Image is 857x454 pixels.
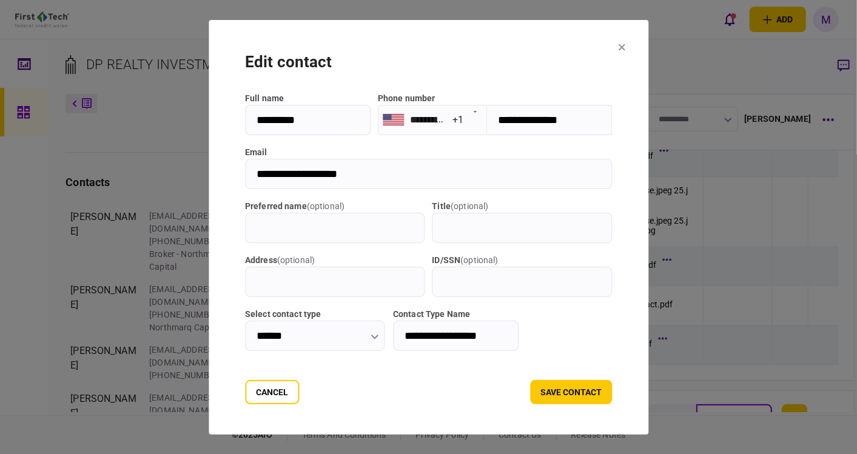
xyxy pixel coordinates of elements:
label: title [432,200,613,213]
input: ID/SSN [432,267,613,297]
label: Select contact type [245,308,385,321]
input: Select contact type [245,321,385,351]
input: title [432,213,613,243]
input: email [245,159,612,189]
span: ( optional ) [451,201,488,211]
label: Phone number [378,93,435,103]
div: +1 [452,113,463,127]
label: Preferred name [245,200,425,213]
input: full name [245,105,371,135]
span: ( optional ) [307,201,344,211]
span: ( optional ) [277,255,315,265]
div: edit contact [245,50,612,74]
span: ( optional ) [460,255,498,265]
button: Open [466,102,483,119]
input: address [245,267,425,297]
button: Cancel [245,380,299,404]
label: address [245,254,425,267]
input: Contact Type Name [393,321,519,351]
label: full name [245,92,371,105]
label: email [245,146,612,159]
button: save contact [530,380,612,404]
label: ID/SSN [432,254,613,267]
img: us [383,114,404,125]
input: Preferred name [245,213,425,243]
label: Contact Type Name [393,308,519,321]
